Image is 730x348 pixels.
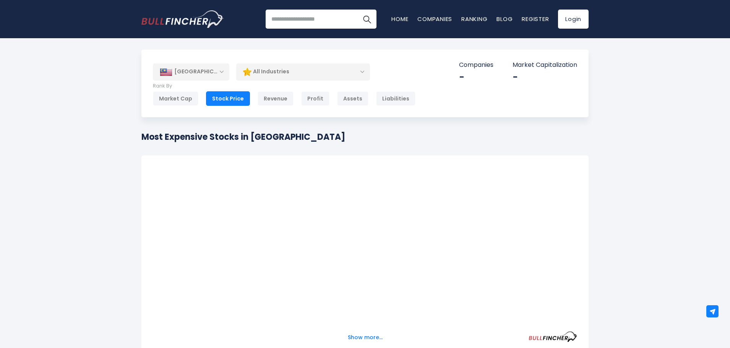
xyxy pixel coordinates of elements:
[141,10,224,28] a: Go to homepage
[459,61,493,69] p: Companies
[337,91,368,106] div: Assets
[258,91,294,106] div: Revenue
[376,91,415,106] div: Liabilities
[496,15,513,23] a: Blog
[153,83,415,89] p: Rank By
[357,10,376,29] button: Search
[513,61,577,69] p: Market Capitalization
[558,10,589,29] a: Login
[301,91,329,106] div: Profit
[461,15,487,23] a: Ranking
[153,63,229,80] div: [GEOGRAPHIC_DATA]
[141,131,345,143] h1: Most Expensive Stocks in [GEOGRAPHIC_DATA]
[236,63,370,81] div: All Industries
[391,15,408,23] a: Home
[141,10,224,28] img: Bullfincher logo
[459,71,493,83] div: -
[206,91,250,106] div: Stock Price
[417,15,452,23] a: Companies
[522,15,549,23] a: Register
[513,71,577,83] div: -
[153,91,198,106] div: Market Cap
[343,331,387,344] button: Show more...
